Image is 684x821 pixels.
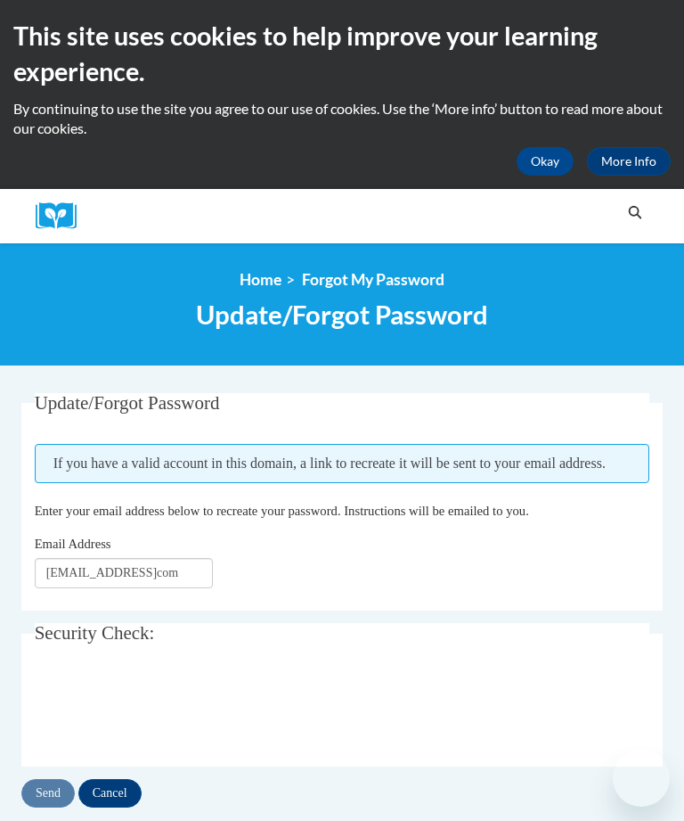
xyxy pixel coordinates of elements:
img: Logo brand [36,202,89,230]
span: Enter your email address below to recreate your password. Instructions will be emailed to you. [35,504,529,518]
p: By continuing to use the site you agree to our use of cookies. Use the ‘More info’ button to read... [13,99,671,138]
a: More Info [587,147,671,176]
iframe: reCAPTCHA [35,675,305,744]
iframe: Button to launch messaging window [613,750,670,807]
h2: This site uses cookies to help improve your learning experience. [13,18,671,90]
span: Security Check: [35,622,155,644]
a: Home [240,270,281,289]
input: Cancel [78,779,142,808]
span: Forgot My Password [302,270,444,289]
span: If you have a valid account in this domain, a link to recreate it will be sent to your email addr... [35,444,650,483]
span: Email Address [35,537,111,551]
span: Update/Forgot Password [35,392,220,414]
span: Update/Forgot Password [196,299,488,330]
input: Email [35,558,213,588]
button: Okay [517,147,574,176]
a: Cox Campus [36,202,89,230]
button: Search [622,202,648,224]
